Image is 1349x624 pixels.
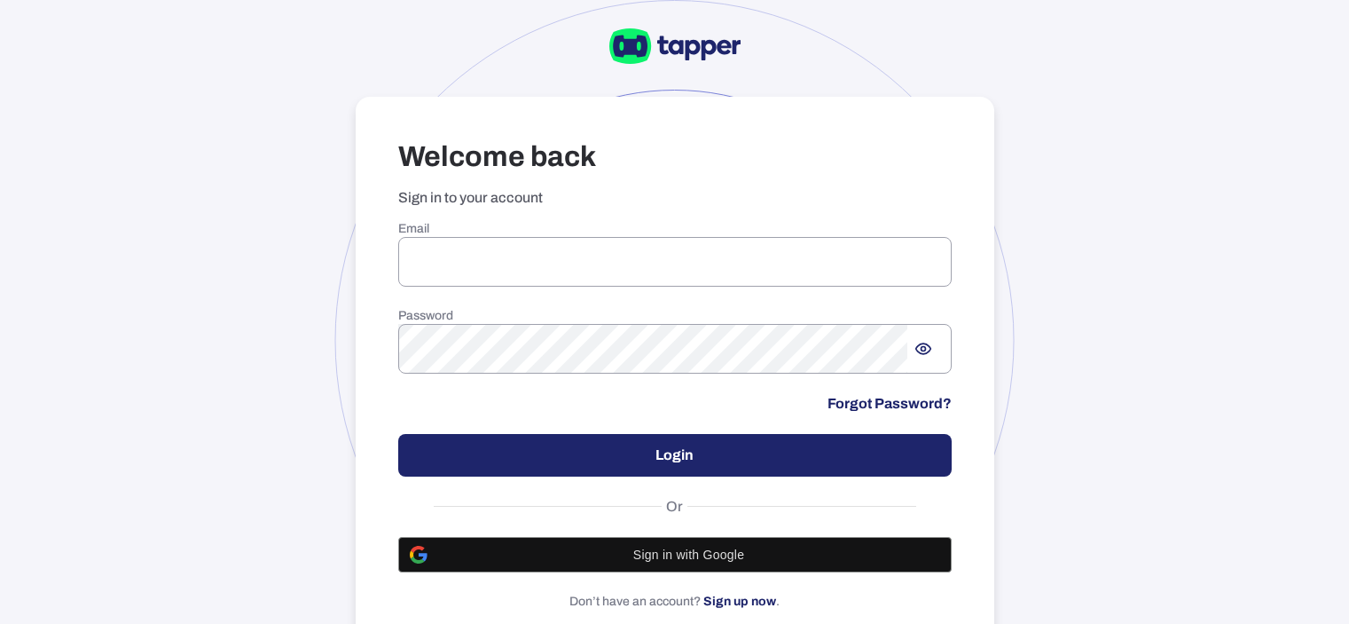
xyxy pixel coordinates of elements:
h3: Welcome back [398,139,952,175]
span: Or [662,498,687,516]
button: Show password [907,333,939,365]
p: Sign in to your account [398,189,952,207]
a: Sign up now [703,595,776,608]
p: Don’t have an account? . [398,594,952,610]
button: Login [398,434,952,477]
h6: Password [398,308,952,324]
h6: Email [398,221,952,237]
button: Sign in with Google [398,537,952,573]
span: Sign in with Google [438,548,940,562]
a: Forgot Password? [827,395,952,413]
